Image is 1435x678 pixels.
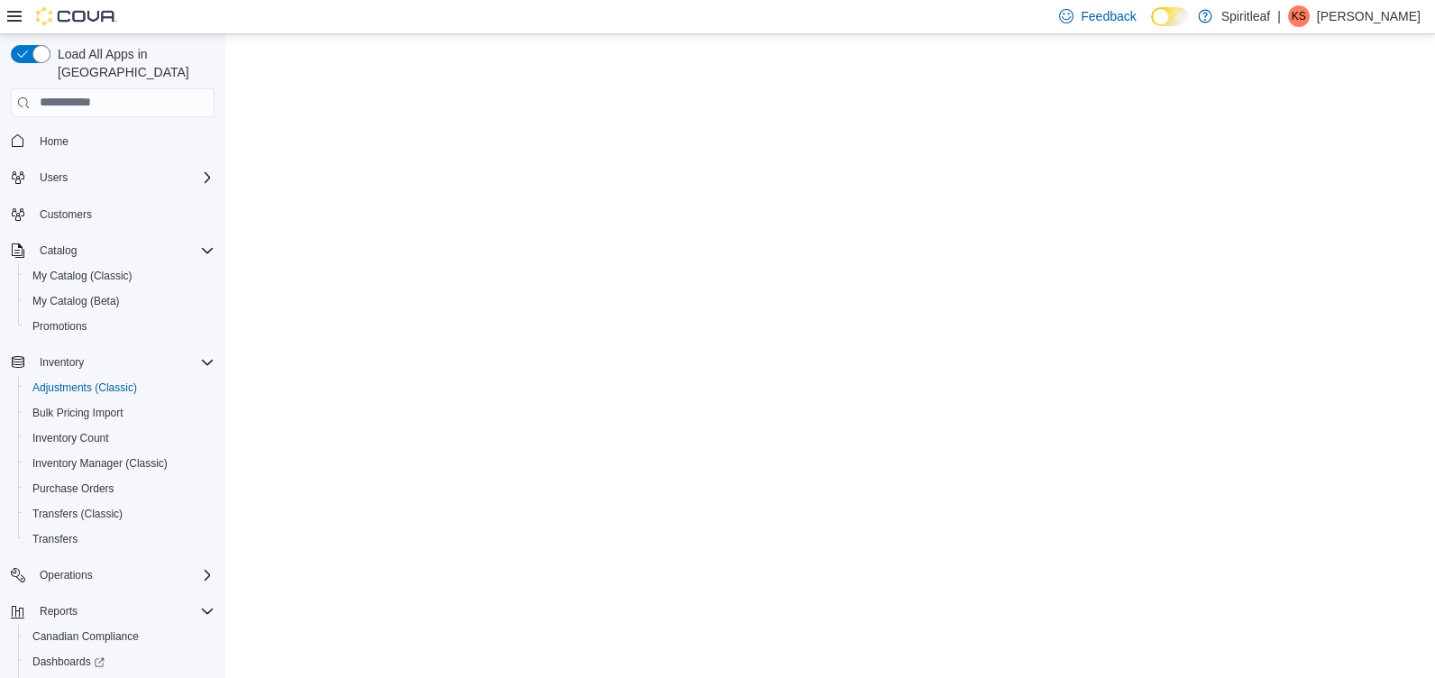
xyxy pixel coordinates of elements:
a: Transfers [25,528,85,550]
span: Inventory Manager (Classic) [32,456,168,471]
span: Adjustments (Classic) [32,380,137,395]
button: Catalog [32,240,84,261]
button: Reports [32,600,85,622]
a: Bulk Pricing Import [25,402,131,424]
span: Promotions [32,319,87,334]
span: Inventory [32,352,215,373]
button: Purchase Orders [18,476,222,501]
span: Load All Apps in [GEOGRAPHIC_DATA] [50,45,215,81]
span: Feedback [1081,7,1136,25]
span: Dark Mode [1151,26,1152,27]
a: Dashboards [18,649,222,674]
span: Users [40,170,68,185]
span: Promotions [25,316,215,337]
button: Inventory Manager (Classic) [18,451,222,476]
button: Users [32,167,75,188]
span: My Catalog (Classic) [25,265,215,287]
span: My Catalog (Beta) [32,294,120,308]
span: Canadian Compliance [25,626,215,647]
a: Purchase Orders [25,478,122,499]
button: Catalog [4,238,222,263]
a: Inventory Count [25,427,116,449]
span: Inventory Manager (Classic) [25,453,215,474]
button: Customers [4,201,222,227]
span: Inventory Count [25,427,215,449]
button: Adjustments (Classic) [18,375,222,400]
span: Customers [40,207,92,222]
img: Cova [36,7,117,25]
button: Promotions [18,314,222,339]
span: Adjustments (Classic) [25,377,215,399]
a: My Catalog (Classic) [25,265,140,287]
span: Transfers (Classic) [25,503,215,525]
p: [PERSON_NAME] [1317,5,1421,27]
span: Transfers (Classic) [32,507,123,521]
span: Bulk Pricing Import [32,406,123,420]
button: Users [4,165,222,190]
span: Reports [32,600,215,622]
p: | [1277,5,1281,27]
button: Transfers (Classic) [18,501,222,527]
button: Inventory [4,350,222,375]
span: Dashboards [32,655,105,669]
button: Operations [32,564,100,586]
div: Kennedy S [1288,5,1310,27]
a: Inventory Manager (Classic) [25,453,175,474]
span: Operations [32,564,215,586]
span: My Catalog (Beta) [25,290,215,312]
button: Inventory [32,352,91,373]
span: Customers [32,203,215,225]
span: My Catalog (Classic) [32,269,133,283]
span: Reports [40,604,78,618]
a: Canadian Compliance [25,626,146,647]
span: Transfers [32,532,78,546]
button: Operations [4,563,222,588]
span: Bulk Pricing Import [25,402,215,424]
button: Transfers [18,527,222,552]
p: Spiritleaf [1221,5,1270,27]
button: Canadian Compliance [18,624,222,649]
a: Dashboards [25,651,112,673]
span: Home [32,130,215,152]
span: Catalog [32,240,215,261]
a: Adjustments (Classic) [25,377,144,399]
input: Dark Mode [1151,7,1189,26]
span: Inventory [40,355,84,370]
a: Promotions [25,316,95,337]
a: Home [32,131,76,152]
a: Customers [32,204,99,225]
button: Reports [4,599,222,624]
span: Operations [40,568,93,582]
span: Dashboards [25,651,215,673]
button: Bulk Pricing Import [18,400,222,426]
button: My Catalog (Classic) [18,263,222,289]
span: Purchase Orders [25,478,215,499]
span: Inventory Count [32,431,109,445]
button: Inventory Count [18,426,222,451]
span: Canadian Compliance [32,629,139,644]
span: Users [32,167,215,188]
span: Transfers [25,528,215,550]
span: KS [1292,5,1306,27]
a: My Catalog (Beta) [25,290,127,312]
span: Catalog [40,243,77,258]
button: My Catalog (Beta) [18,289,222,314]
span: Home [40,134,69,149]
span: Purchase Orders [32,481,114,496]
a: Transfers (Classic) [25,503,130,525]
button: Home [4,128,222,154]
